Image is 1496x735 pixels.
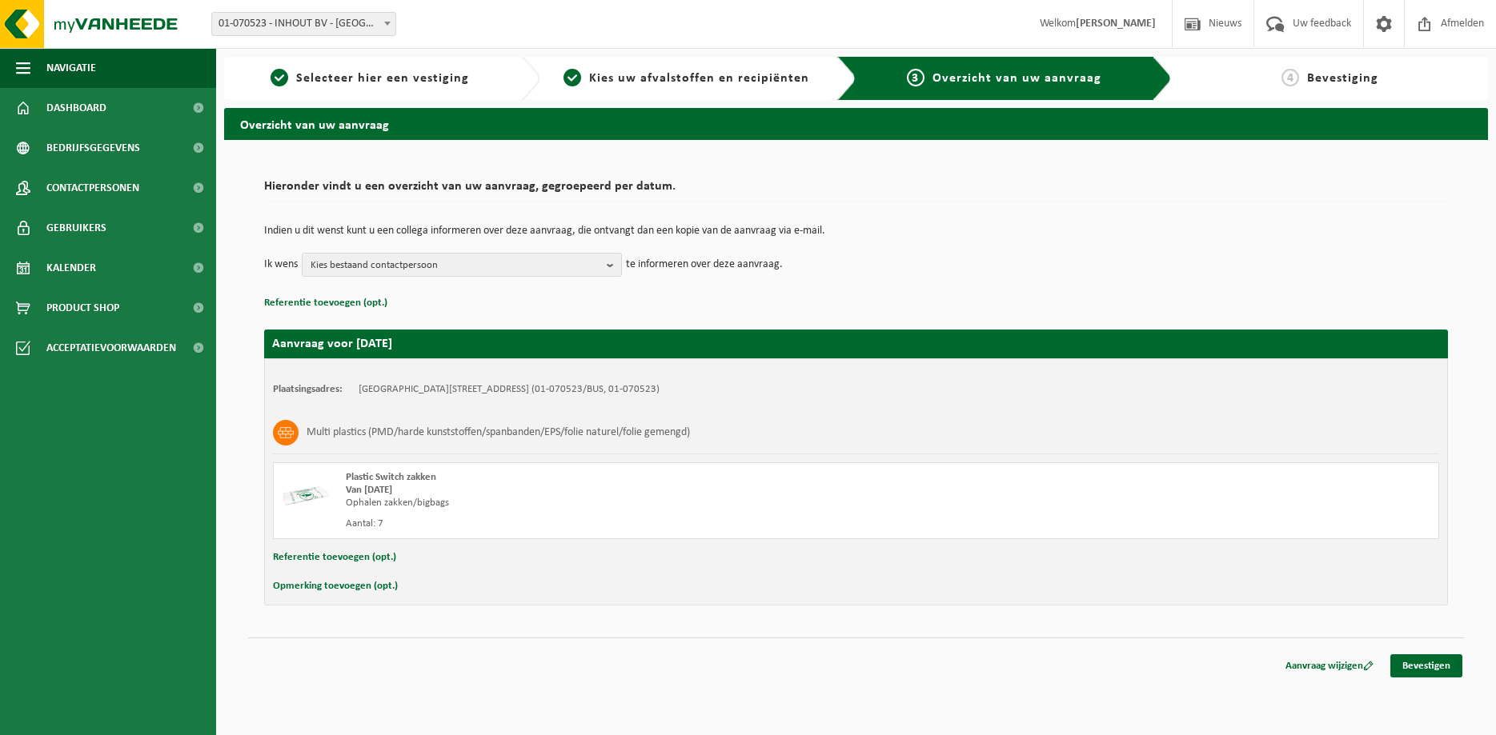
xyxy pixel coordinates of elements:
strong: Aanvraag voor [DATE] [272,338,392,350]
td: [GEOGRAPHIC_DATA][STREET_ADDRESS] (01-070523/BUS, 01-070523) [359,383,660,396]
span: 1 [271,69,288,86]
span: Bevestiging [1307,72,1378,85]
p: Ik wens [264,253,298,277]
strong: Van [DATE] [346,485,392,495]
div: Ophalen zakken/bigbags [346,497,920,509]
span: Contactpersonen [46,168,139,208]
span: Overzicht van uw aanvraag [932,72,1101,85]
h2: Hieronder vindt u een overzicht van uw aanvraag, gegroepeerd per datum. [264,180,1448,202]
img: LP-SK-00500-LPE-16.png [282,471,330,519]
span: 2 [564,69,581,86]
div: Aantal: 7 [346,517,920,530]
span: Navigatie [46,48,96,88]
h2: Overzicht van uw aanvraag [224,108,1488,139]
span: Acceptatievoorwaarden [46,328,176,368]
a: 1Selecteer hier een vestiging [232,69,508,88]
button: Kies bestaand contactpersoon [302,253,622,277]
strong: Plaatsingsadres: [273,384,343,394]
button: Referentie toevoegen (opt.) [264,293,387,314]
a: Aanvraag wijzigen [1273,654,1386,677]
span: Gebruikers [46,208,106,248]
button: Opmerking toevoegen (opt.) [273,576,398,597]
a: 2Kies uw afvalstoffen en recipiënten [548,69,824,88]
a: Bevestigen [1390,654,1462,677]
h3: Multi plastics (PMD/harde kunststoffen/spanbanden/EPS/folie naturel/folie gemengd) [307,420,690,445]
span: Bedrijfsgegevens [46,128,140,168]
span: Kies uw afvalstoffen en recipiënten [589,72,809,85]
p: Indien u dit wenst kunt u een collega informeren over deze aanvraag, die ontvangt dan een kopie v... [264,226,1448,237]
span: Selecteer hier een vestiging [296,72,469,85]
span: 4 [1281,69,1299,86]
span: 01-070523 - INHOUT BV - NAZARETH [211,12,396,36]
button: Referentie toevoegen (opt.) [273,547,396,568]
p: te informeren over deze aanvraag. [626,253,783,277]
span: Dashboard [46,88,106,128]
span: 3 [907,69,924,86]
span: Plastic Switch zakken [346,472,436,482]
span: Product Shop [46,288,119,328]
span: Kies bestaand contactpersoon [311,254,600,278]
span: 01-070523 - INHOUT BV - NAZARETH [212,13,395,35]
strong: [PERSON_NAME] [1076,18,1156,30]
span: Kalender [46,248,96,288]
